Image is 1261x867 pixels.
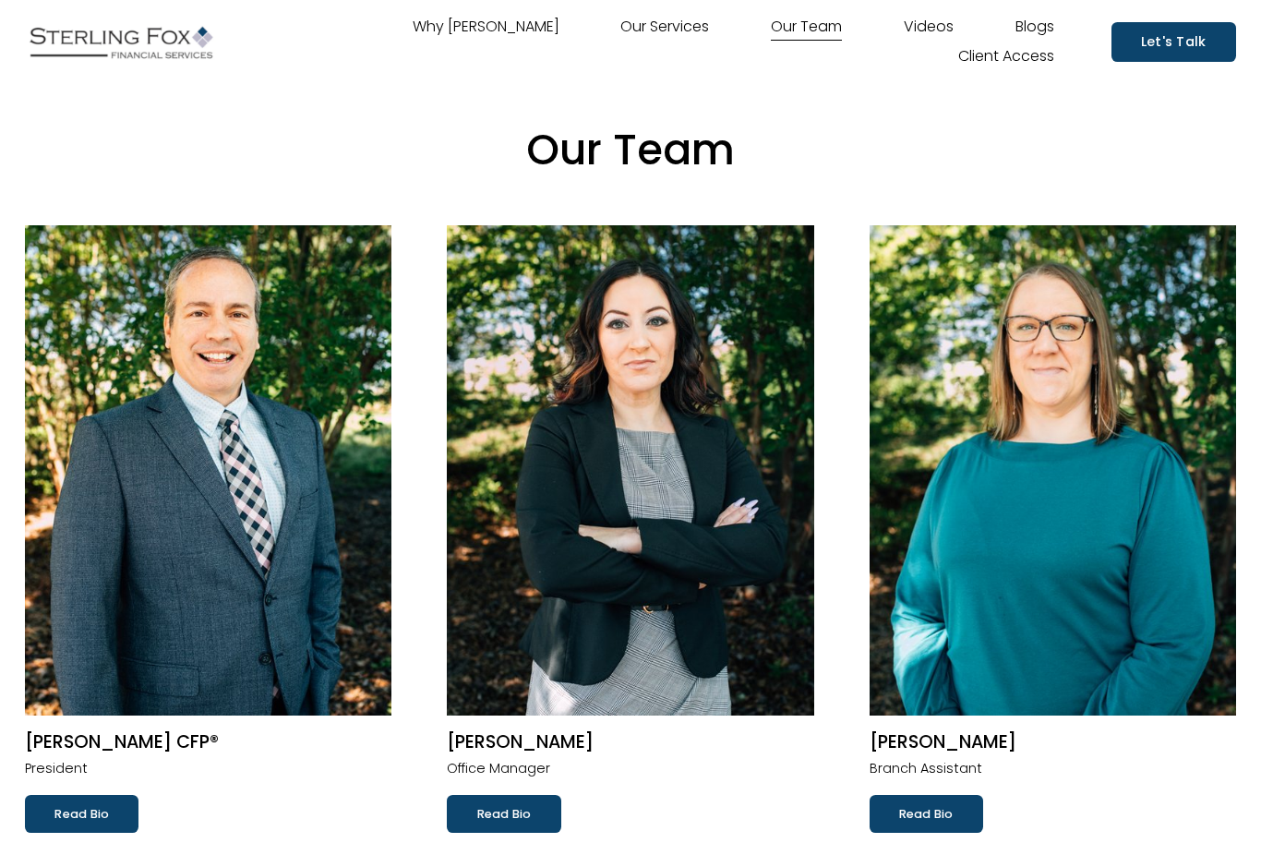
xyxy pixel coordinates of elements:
[904,13,954,42] a: Videos
[620,13,709,42] a: Our Services
[1111,22,1236,62] a: Let's Talk
[958,42,1054,72] a: Client Access
[447,795,560,832] a: Read Bio
[447,757,813,781] p: Office Manager
[25,730,391,753] h2: [PERSON_NAME] CFP®
[413,13,559,42] a: Why [PERSON_NAME]
[870,757,1236,781] p: Branch Assistant
[25,225,391,715] img: Robert W. Volpe CFP®
[1015,13,1054,42] a: Blogs
[25,19,217,66] img: Sterling Fox Financial Services
[447,730,813,753] h2: [PERSON_NAME]
[25,113,1235,188] p: Our Team
[447,225,813,715] img: Lisa M. Coello
[771,13,842,42] a: Our Team
[870,795,983,832] a: Read Bio
[25,757,391,781] p: President
[870,730,1236,753] h2: [PERSON_NAME]
[870,225,1236,715] img: Kerri Pait
[25,795,138,832] a: Read Bio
